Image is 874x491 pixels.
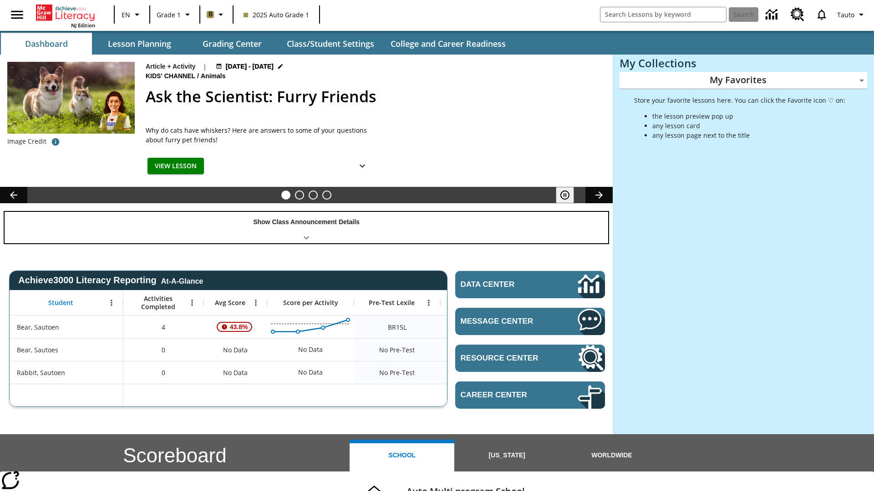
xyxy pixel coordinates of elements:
span: No Data [218,341,252,359]
span: Data Center [461,280,547,289]
div: Home [36,3,95,29]
button: [US_STATE] [454,440,559,471]
button: Credit: background: Nataba/iStock/Getty Images Plus inset: Janos Jantner [46,134,65,150]
div: At-A-Glance [161,276,203,286]
span: / [197,72,199,80]
span: [DATE] - [DATE] [226,62,274,71]
div: No Data, Rabbit, Sautoen [203,361,267,384]
span: Pre-Test Lexile [369,299,415,307]
img: Avatar of the scientist with a cat and dog standing in a grassy field in the background [7,62,135,134]
button: Pause [556,187,574,203]
button: Slide 2 Cars of the Future? [295,190,304,200]
button: Slide 4 Remembering Justice O'Connor [322,190,331,200]
li: any lesson card [652,121,845,130]
li: the lesson preview pop up [652,111,845,121]
span: | [203,62,207,71]
button: Grade: Grade 1, Select a grade [153,6,197,23]
button: School [350,440,454,471]
span: Rabbit, Sautoen [17,368,65,377]
span: No Data [218,363,252,382]
h3: My Collections [620,57,867,70]
span: Avg Score [215,299,245,307]
span: Career Center [461,391,550,400]
button: Dashboard [1,33,92,55]
button: Open Menu [249,296,263,310]
div: 0, Rabbit, Sautoen [123,361,203,384]
button: Grading Center [187,33,278,55]
button: View Lesson [147,158,204,175]
button: Open Menu [185,296,199,310]
div: 10 Lexile, ER, Based on the Lexile Reading measure, student is an Emerging Reader (ER) and will h... [440,316,527,338]
div: No Data, Bear, Sautoes [203,338,267,361]
span: No Pre-Test, Bear, Sautoes [379,345,415,355]
a: Home [36,4,95,22]
span: 2025 Auto Grade 1 [244,10,309,20]
span: EN [122,10,130,20]
button: Lesson carousel, Next [585,187,613,203]
button: Worldwide [559,440,664,471]
div: No Data, Rabbit, Sautoen [294,363,327,381]
div: , 43.8%, Attention! This student's Average First Try Score of 43.8% is below 65%, Bear, Sautoen [203,316,267,338]
div: No Data, Rabbit, Sautoen [440,361,527,384]
div: Show Class Announcement Details [5,212,608,243]
button: Profile/Settings [833,6,870,23]
span: Score per Activity [283,299,338,307]
span: 43.8% [226,319,252,335]
span: NJ Edition [71,22,95,29]
span: Activities Completed [128,295,188,311]
p: Article + Activity [146,62,196,71]
span: Beginning reader 15 Lexile, Bear, Sautoen [388,322,407,332]
span: 4 [162,322,165,332]
h2: Ask the Scientist: Furry Friends [146,85,602,108]
a: Resource Center, Will open in new tab [785,2,810,27]
button: Jul 11 - Oct 31 Choose Dates [214,62,286,71]
div: My Favorites [620,72,867,89]
div: No Data, Bear, Sautoes [440,338,527,361]
button: Open side menu [4,1,30,28]
input: search field [600,7,726,22]
button: Show Details [353,158,371,175]
div: Why do cats have whiskers? Here are answers to some of your questions about furry pet friends! [146,125,373,145]
p: Image Credit [7,137,46,146]
span: B [208,9,213,20]
p: Store your favorite lessons here. You can click the Favorite icon ♡ on: [634,95,845,105]
span: Bear, Sautoes [17,345,58,355]
button: Language: EN, Select a language [117,6,147,23]
a: Career Center [455,381,605,409]
button: Boost Class color is light brown. Change class color [203,6,230,23]
div: 0, Bear, Sautoes [123,338,203,361]
div: Pause [556,187,583,203]
button: Lesson Planning [94,33,185,55]
span: Student [48,299,73,307]
span: Tauto [837,10,854,20]
a: Notifications [810,3,833,26]
span: Grade 1 [157,10,181,20]
button: College and Career Readiness [383,33,513,55]
span: Message Center [461,317,550,326]
a: Data Center [455,271,605,298]
a: Message Center [455,308,605,335]
span: Resource Center [461,354,550,363]
li: any lesson page next to the title [652,130,845,140]
button: Slide 1 Ask the Scientist: Furry Friends [281,190,290,200]
span: Achieve3000 Literacy Reporting [18,275,203,286]
p: Show Class Announcement Details [253,217,360,227]
button: Open Menu [105,296,118,310]
span: Bear, Sautoen [17,322,59,332]
span: No Pre-Test, Rabbit, Sautoen [379,368,415,377]
span: Animals [201,71,227,81]
button: Slide 3 Pre-release lesson [309,190,318,200]
span: 0 [162,368,165,377]
div: No Data, Bear, Sautoes [294,341,327,359]
div: 4, Bear, Sautoen [123,316,203,338]
a: Resource Center, Will open in new tab [455,345,605,372]
button: Class/Student Settings [279,33,381,55]
span: Kids' Channel [146,71,197,81]
a: Data Center [760,2,785,27]
span: 0 [162,345,165,355]
button: Open Menu [422,296,436,310]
